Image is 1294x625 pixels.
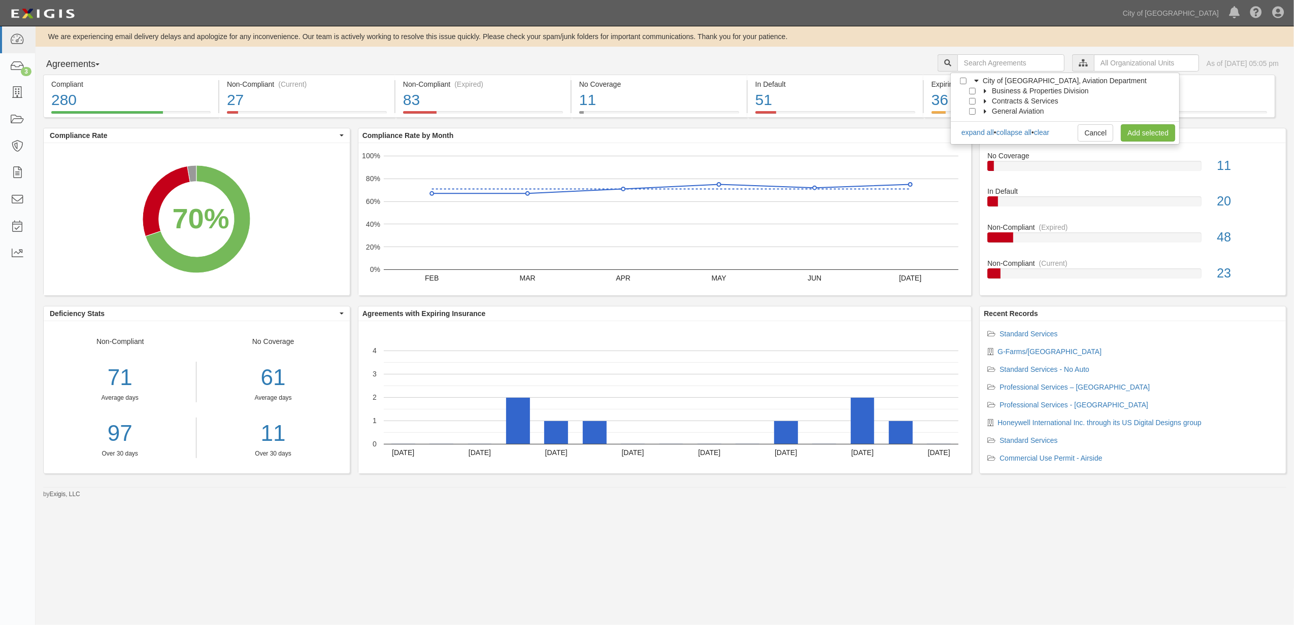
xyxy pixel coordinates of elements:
[366,197,380,205] text: 60%
[961,128,994,136] a: expand all
[1000,436,1057,444] a: Standard Services
[987,258,1278,287] a: Non-Compliant(Current)23
[1209,264,1286,283] div: 23
[50,308,337,319] span: Deficiency Stats
[36,31,1294,42] div: We are experiencing email delivery delays and apologize for any inconvenience. Our team is active...
[172,198,229,239] div: 70%
[204,449,342,458] div: Over 30 days
[469,448,491,457] text: [DATE]
[362,152,380,160] text: 100%
[992,107,1044,115] span: General Aviation
[1039,258,1068,268] div: (Current)
[204,418,342,449] a: 11
[775,448,797,457] text: [DATE]
[44,143,349,295] div: A chart.
[392,448,414,457] text: [DATE]
[1121,124,1175,142] a: Add selected
[980,151,1286,161] div: No Coverage
[227,79,387,89] div: Non-Compliant (Current)
[1000,365,1089,373] a: Standard Services - No Auto
[362,131,454,140] b: Compliance Rate by Month
[1100,111,1275,119] a: Pending Review3
[43,111,218,119] a: Compliant280
[366,175,380,183] text: 80%
[992,87,1089,95] span: Business & Properties Division
[1108,79,1267,89] div: Pending Review
[1000,383,1150,391] a: Professional Services – [GEOGRAPHIC_DATA]
[992,97,1058,105] span: Contracts & Services
[366,242,380,251] text: 20%
[755,89,915,111] div: 51
[1118,3,1224,23] a: City of [GEOGRAPHIC_DATA]
[980,186,1286,196] div: In Default
[621,448,644,457] text: [DATE]
[227,89,387,111] div: 27
[748,111,923,119] a: In Default51
[957,54,1065,72] input: Search Agreements
[278,79,307,89] div: (Current)
[43,54,119,75] button: Agreements
[373,440,377,448] text: 0
[987,186,1278,222] a: In Default20
[998,348,1102,356] a: G-Farms/[GEOGRAPHIC_DATA]
[998,419,1202,427] a: Honeywell International Inc. through its US Digital Designs group
[1207,58,1279,68] div: As of [DATE] 05:05 pm
[572,111,747,119] a: No Coverage11
[1000,454,1102,462] a: Commercial Use Permit - Airside
[997,128,1032,136] a: collapse all
[1078,124,1113,142] a: Cancel
[987,151,1278,187] a: No Coverage11
[579,79,739,89] div: No Coverage
[204,394,342,402] div: Average days
[808,274,821,282] text: JUN
[50,130,337,141] span: Compliance Rate
[698,448,720,457] text: [DATE]
[43,490,80,499] small: by
[980,258,1286,268] div: Non-Compliant
[425,274,439,282] text: FEB
[932,89,1091,111] div: 36
[395,111,571,119] a: Non-Compliant(Expired)83
[373,393,377,401] text: 2
[1000,401,1148,409] a: Professional Services - [GEOGRAPHIC_DATA]
[711,274,726,282] text: MAY
[924,111,1099,119] a: Expiring Insurance36
[961,127,1049,137] div: • •
[987,222,1278,258] a: Non-Compliant(Expired)48
[1209,192,1286,211] div: 20
[196,336,349,458] div: No Coverage
[44,336,196,458] div: Non-Compliant
[928,448,950,457] text: [DATE]
[51,89,211,111] div: 280
[358,321,971,473] svg: A chart.
[579,89,739,111] div: 11
[44,362,196,394] div: 71
[1000,330,1057,338] a: Standard Services
[51,79,211,89] div: Compliant
[403,89,563,111] div: 83
[899,274,921,282] text: [DATE]
[403,79,563,89] div: Non-Compliant (Expired)
[616,274,631,282] text: APR
[984,309,1038,318] b: Recent Records
[1039,222,1068,232] div: (Expired)
[44,306,350,321] button: Deficiency Stats
[44,418,196,449] a: 97
[1094,54,1199,72] input: All Organizational Units
[370,265,380,273] text: 0%
[44,449,196,458] div: Over 30 days
[373,370,377,378] text: 3
[366,220,380,228] text: 40%
[358,143,971,295] svg: A chart.
[8,5,78,23] img: logo-5460c22ac91f19d4615b14bd174203de0afe785f0fc80cf4dbbc73dc1793850b.png
[1034,128,1049,136] a: clear
[373,416,377,425] text: 1
[44,128,350,143] button: Compliance Rate
[454,79,483,89] div: (Expired)
[851,448,874,457] text: [DATE]
[204,362,342,394] div: 61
